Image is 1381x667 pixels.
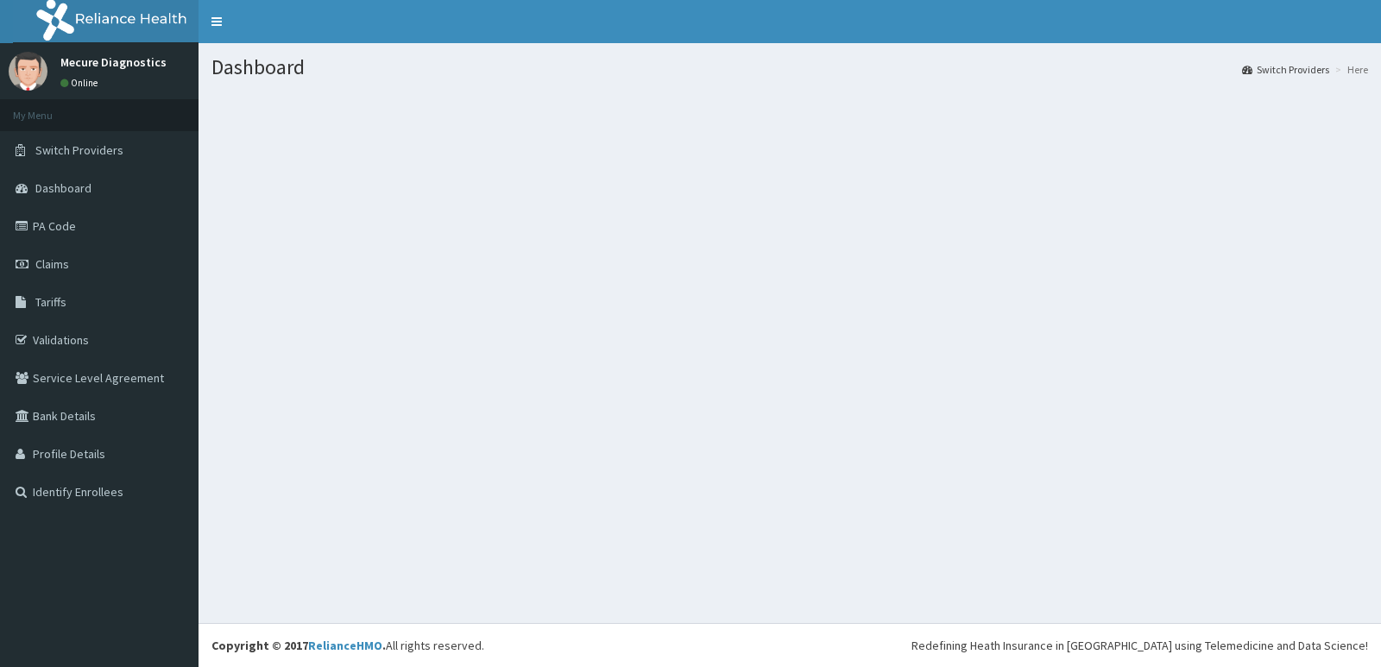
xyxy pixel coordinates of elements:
[9,52,47,91] img: User Image
[211,56,1368,79] h1: Dashboard
[211,638,386,653] strong: Copyright © 2017 .
[35,180,91,196] span: Dashboard
[35,256,69,272] span: Claims
[60,56,167,68] p: Mecure Diagnostics
[1331,62,1368,77] li: Here
[911,637,1368,654] div: Redefining Heath Insurance in [GEOGRAPHIC_DATA] using Telemedicine and Data Science!
[60,77,102,89] a: Online
[35,294,66,310] span: Tariffs
[35,142,123,158] span: Switch Providers
[1242,62,1329,77] a: Switch Providers
[308,638,382,653] a: RelianceHMO
[199,623,1381,667] footer: All rights reserved.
